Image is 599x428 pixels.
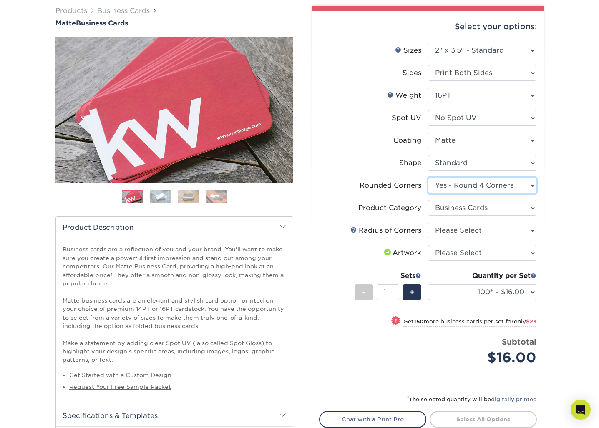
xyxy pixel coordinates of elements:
[150,190,171,203] img: Business Cards 02
[395,317,397,325] span: !
[434,348,536,368] div: $16.00
[514,318,536,325] span: only
[526,318,536,325] span: $23
[55,7,87,15] a: Products
[403,68,421,78] div: Sides
[56,217,293,238] h2: Product Description
[97,7,150,15] a: Business Cards
[355,271,421,281] div: Sets
[319,411,426,428] a: Chat with a Print Pro
[55,19,293,27] a: MatteBusiness Cards
[69,372,171,378] a: Get Started with a Custom Design
[395,45,421,55] div: Sizes
[403,318,536,327] small: Get more business cards per set for
[571,400,591,420] div: Open Intercom Messenger
[55,19,76,27] span: Matte
[430,411,537,428] a: Select All Options
[393,135,421,145] div: Coating
[409,286,415,298] span: +
[392,113,421,123] div: Spot UV
[55,19,293,27] h1: Business Cards
[502,337,536,346] strong: Subtotal
[56,405,293,426] h2: Specifications & Templates
[387,90,421,100] div: Weight
[63,245,286,364] p: Business cards are a reflection of you and your brand. You'll want to make sure you create a powe...
[491,396,537,403] a: digitally printed
[414,318,424,325] strong: 150
[350,225,421,235] div: Radius of Corners
[69,383,171,390] a: Request Your Free Sample Packet
[319,11,537,43] div: Select your options:
[178,190,199,203] img: Business Cards 03
[122,187,143,208] img: Business Cards 01
[206,190,227,203] img: Business Cards 04
[358,203,421,213] div: Product Category
[362,286,366,298] span: -
[383,248,421,258] div: Artwork
[2,403,71,425] iframe: Google Customer Reviews
[399,158,421,168] div: Shape
[407,396,537,403] small: The selected quantity will be
[428,271,536,281] div: Quantity per Set
[360,180,421,190] div: Rounded Corners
